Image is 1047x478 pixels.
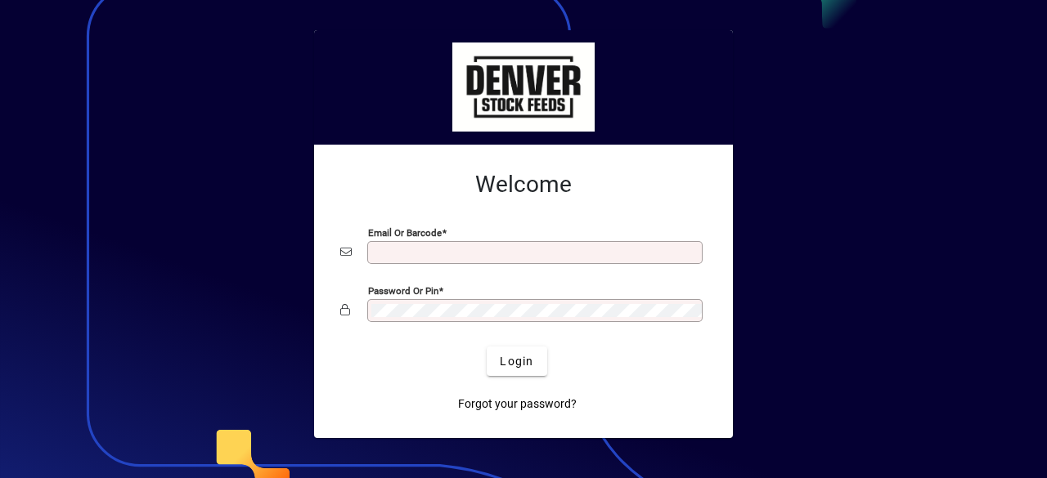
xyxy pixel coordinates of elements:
a: Forgot your password? [452,389,583,418]
span: Login [500,353,533,370]
mat-label: Password or Pin [368,285,438,297]
button: Login [487,346,546,376]
span: Forgot your password? [458,395,577,413]
h2: Welcome [340,171,707,199]
mat-label: Email or Barcode [368,227,442,239]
